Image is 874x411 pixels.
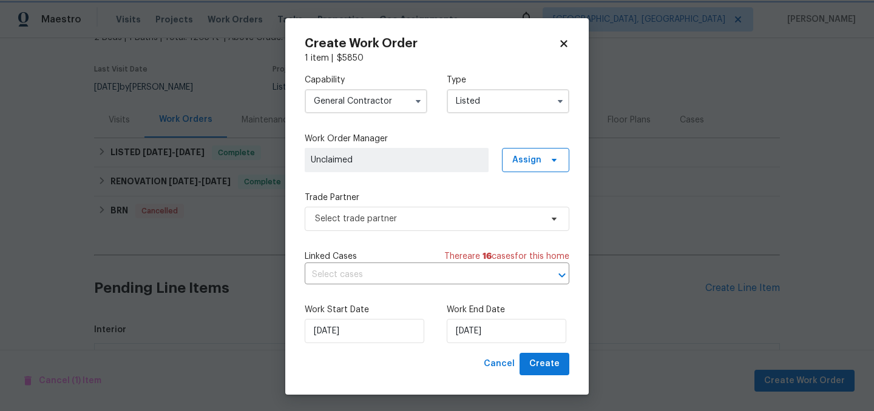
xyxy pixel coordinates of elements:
[305,266,535,284] input: Select cases
[484,356,515,372] span: Cancel
[305,74,427,86] label: Capability
[311,154,483,166] span: Unclaimed
[512,154,541,166] span: Assign
[447,74,569,86] label: Type
[305,52,569,64] div: 1 item |
[305,133,569,145] label: Work Order Manager
[447,319,566,343] input: M/D/YYYY
[305,89,427,113] input: Select...
[553,94,567,109] button: Show options
[529,356,560,372] span: Create
[305,304,427,316] label: Work Start Date
[315,213,541,225] span: Select trade partner
[447,89,569,113] input: Select...
[483,252,492,261] span: 16
[479,353,520,375] button: Cancel
[554,267,571,284] button: Open
[305,319,424,343] input: M/D/YYYY
[447,304,569,316] label: Work End Date
[337,54,364,62] span: $ 5850
[305,38,558,50] h2: Create Work Order
[444,250,569,262] span: There are case s for this home
[305,250,357,262] span: Linked Cases
[520,353,569,375] button: Create
[411,94,425,109] button: Show options
[305,192,569,204] label: Trade Partner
